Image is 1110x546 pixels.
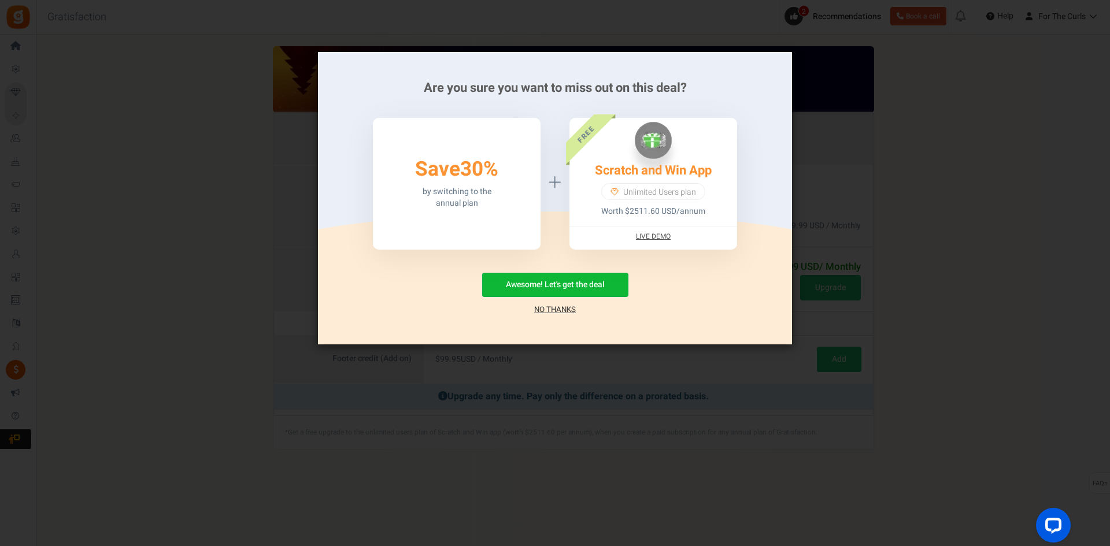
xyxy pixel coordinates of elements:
p: Worth $2511.60 USD/annum [601,206,705,217]
span: 30% [460,154,498,184]
a: No Thanks [534,304,576,315]
h2: Are you sure you want to miss out on this deal? [335,81,775,95]
h3: Save [415,158,498,181]
p: by switching to the annual plan [423,186,491,209]
a: Live Demo [636,232,671,242]
button: Awesome! Let's get the deal [482,273,628,297]
span: Unlimited Users plan [623,187,696,198]
img: Scratch and Win [635,122,672,159]
div: FREE [549,97,622,170]
a: Scratch and Win App [595,161,712,180]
